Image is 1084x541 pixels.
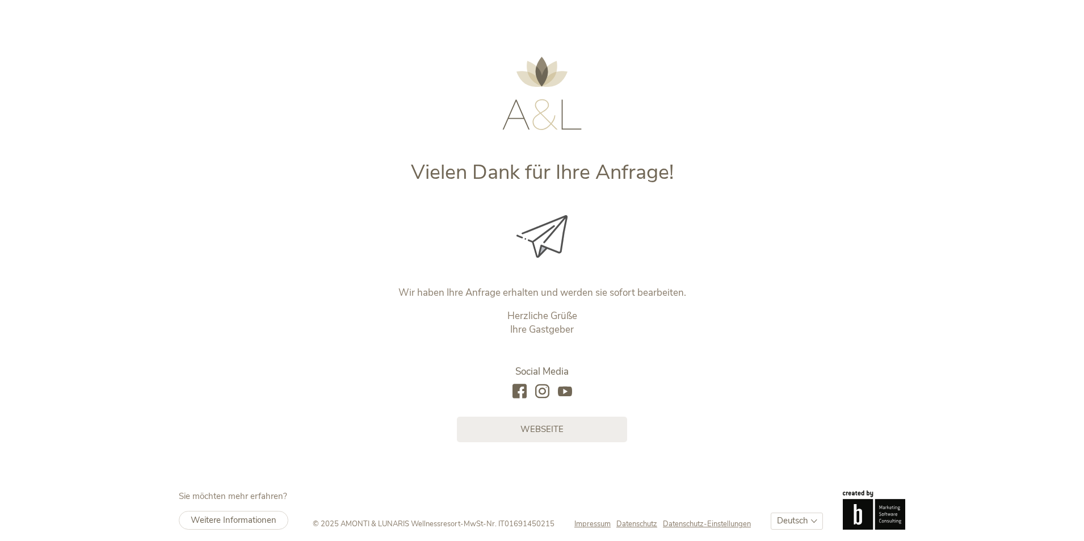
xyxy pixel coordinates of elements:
span: Webseite [520,423,564,435]
span: © 2025 AMONTI & LUNARIS Wellnessresort [313,519,460,529]
a: youtube [558,384,572,400]
span: Weitere Informationen [191,514,276,526]
a: Weitere Informationen [179,511,288,530]
p: Herzliche Grüße Ihre Gastgeber [305,309,779,337]
a: facebook [512,384,527,400]
span: Social Media [515,365,569,378]
a: Datenschutz [616,519,663,529]
p: Wir haben Ihre Anfrage erhalten und werden sie sofort bearbeiten. [305,286,779,300]
img: Brandnamic GmbH | Leading Hospitality Solutions [843,490,905,529]
img: Vielen Dank für Ihre Anfrage! [516,215,568,258]
span: Vielen Dank für Ihre Anfrage! [411,158,674,186]
a: Datenschutz-Einstellungen [663,519,751,529]
a: Webseite [457,417,627,442]
span: Impressum [574,519,611,529]
img: AMONTI & LUNARIS Wellnessresort [502,57,582,130]
a: instagram [535,384,549,400]
a: Impressum [574,519,616,529]
span: Datenschutz [616,519,657,529]
span: MwSt-Nr. IT01691450215 [464,519,554,529]
span: Sie möchten mehr erfahren? [179,490,287,502]
span: - [460,519,464,529]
